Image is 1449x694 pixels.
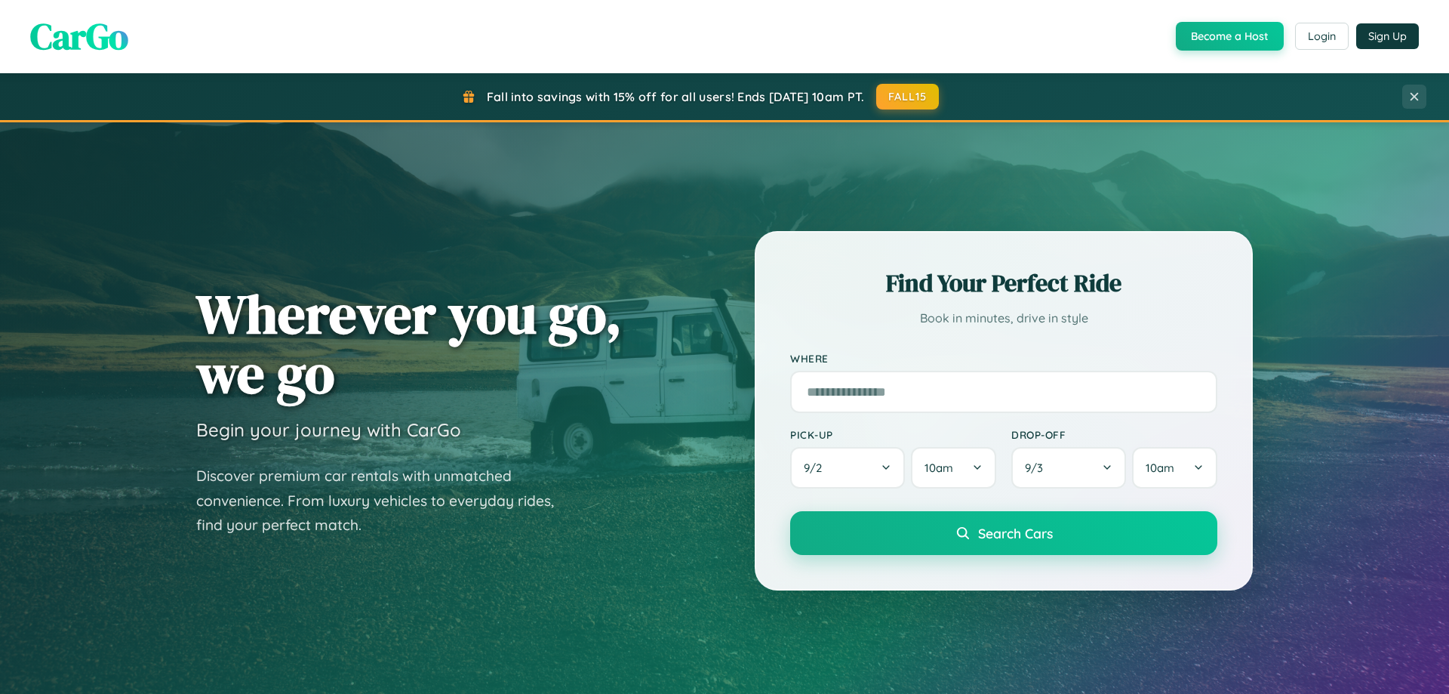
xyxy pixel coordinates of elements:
[30,11,128,61] span: CarGo
[790,447,905,489] button: 9/2
[790,428,996,441] label: Pick-up
[911,447,996,489] button: 10am
[790,267,1217,300] h2: Find Your Perfect Ride
[1176,22,1284,51] button: Become a Host
[790,307,1217,329] p: Book in minutes, drive in style
[1146,461,1174,475] span: 10am
[804,461,829,475] span: 9 / 2
[196,418,461,441] h3: Begin your journey with CarGo
[1295,23,1349,50] button: Login
[1356,23,1419,49] button: Sign Up
[790,511,1217,555] button: Search Cars
[790,352,1217,365] label: Where
[196,464,574,538] p: Discover premium car rentals with unmatched convenience. From luxury vehicles to everyday rides, ...
[1025,461,1051,475] span: 9 / 3
[876,84,940,109] button: FALL15
[1132,447,1217,489] button: 10am
[1011,447,1126,489] button: 9/3
[1011,428,1217,441] label: Drop-off
[196,284,622,403] h1: Wherever you go, we go
[978,525,1053,541] span: Search Cars
[924,461,953,475] span: 10am
[487,89,865,104] span: Fall into savings with 15% off for all users! Ends [DATE] 10am PT.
